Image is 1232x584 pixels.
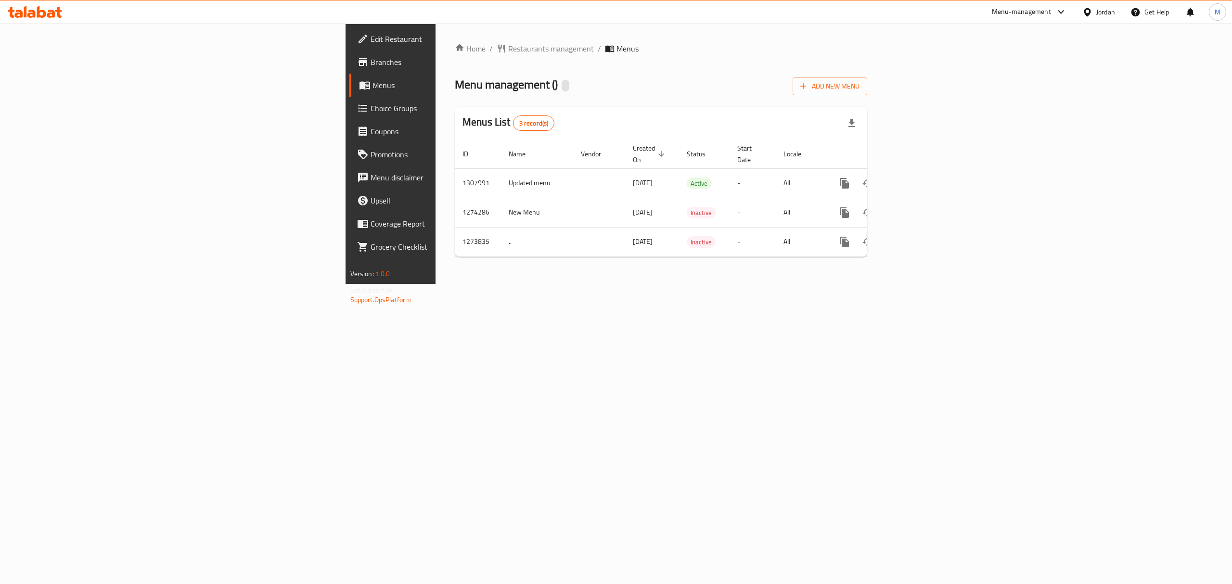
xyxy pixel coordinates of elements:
[793,77,867,95] button: Add New Menu
[856,201,879,224] button: Change Status
[730,168,776,198] td: -
[462,115,554,131] h2: Menus List
[1215,7,1220,17] span: M
[800,80,860,92] span: Add New Menu
[1096,7,1115,17] div: Jordan
[776,198,825,227] td: All
[633,235,653,248] span: [DATE]
[687,237,716,248] span: Inactive
[349,189,552,212] a: Upsell
[833,201,856,224] button: more
[371,195,544,206] span: Upsell
[350,293,411,306] a: Support.OpsPlatform
[349,212,552,235] a: Coverage Report
[375,267,390,280] span: 1.0.0
[616,43,639,54] span: Menus
[687,178,711,189] span: Active
[371,126,544,137] span: Coupons
[513,119,554,128] span: 3 record(s)
[633,142,667,165] span: Created On
[349,97,552,120] a: Choice Groups
[856,172,879,195] button: Change Status
[737,142,764,165] span: Start Date
[349,143,552,166] a: Promotions
[633,206,653,218] span: [DATE]
[825,140,933,169] th: Actions
[371,241,544,253] span: Grocery Checklist
[350,284,395,296] span: Get support on:
[687,236,716,248] div: Inactive
[371,218,544,229] span: Coverage Report
[633,177,653,189] span: [DATE]
[992,6,1051,18] div: Menu-management
[349,74,552,97] a: Menus
[462,148,481,160] span: ID
[840,112,863,135] div: Export file
[349,166,552,189] a: Menu disclaimer
[833,230,856,254] button: more
[730,227,776,256] td: -
[598,43,601,54] li: /
[833,172,856,195] button: more
[856,230,879,254] button: Change Status
[513,115,555,131] div: Total records count
[371,33,544,45] span: Edit Restaurant
[776,227,825,256] td: All
[349,51,552,74] a: Branches
[509,148,538,160] span: Name
[455,140,933,257] table: enhanced table
[371,56,544,68] span: Branches
[687,207,716,218] span: Inactive
[776,168,825,198] td: All
[371,172,544,183] span: Menu disclaimer
[349,120,552,143] a: Coupons
[581,148,614,160] span: Vendor
[687,148,718,160] span: Status
[372,79,544,91] span: Menus
[455,43,867,54] nav: breadcrumb
[350,267,374,280] span: Version:
[730,198,776,227] td: -
[371,102,544,114] span: Choice Groups
[371,149,544,160] span: Promotions
[349,235,552,258] a: Grocery Checklist
[783,148,814,160] span: Locale
[349,27,552,51] a: Edit Restaurant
